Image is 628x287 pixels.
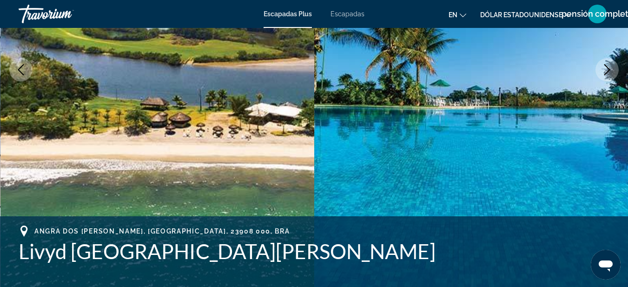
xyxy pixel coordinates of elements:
[480,8,571,21] button: Cambiar moneda
[9,58,33,81] button: Imagen anterior
[264,10,312,18] a: Escapadas Plus
[585,4,609,24] button: Menú de usuario
[19,2,112,26] a: Travorium
[19,239,436,263] font: Livyd [GEOGRAPHIC_DATA][PERSON_NAME]
[480,11,562,19] font: Dólar estadounidense
[34,227,290,235] font: Angra dos [PERSON_NAME], [GEOGRAPHIC_DATA], 23908 000, BRA
[595,58,619,81] button: Siguiente imagen
[331,10,364,18] a: Escapadas
[449,8,466,21] button: Cambiar idioma
[591,250,621,280] iframe: Botón para iniciar la ventana de mensajería
[449,11,457,19] font: en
